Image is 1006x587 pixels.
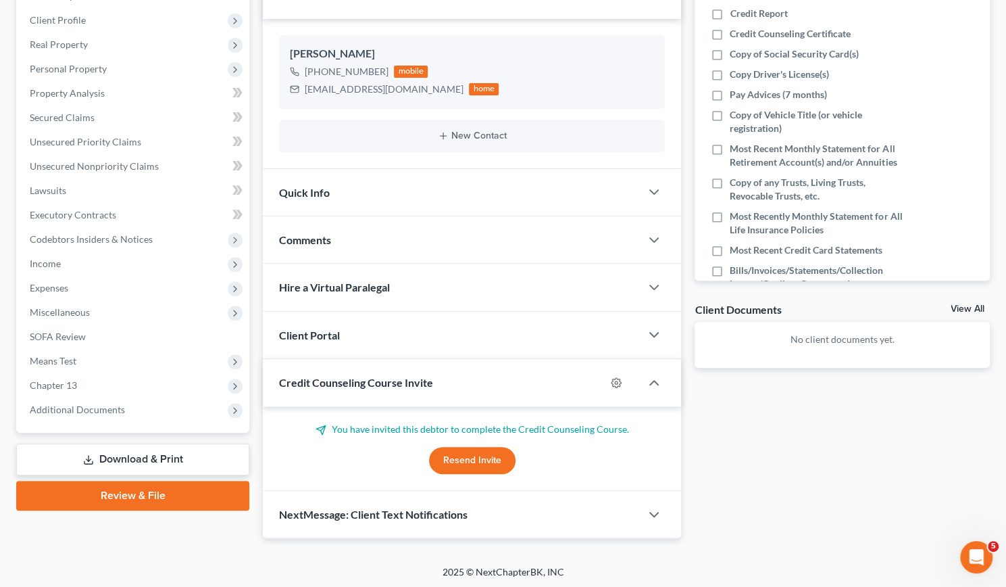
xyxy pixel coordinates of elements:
span: Expenses [30,282,68,293]
button: New Contact [290,131,654,141]
span: Client Portal [279,329,340,342]
a: View All [951,304,984,314]
span: Miscellaneous [30,306,90,318]
a: Review & File [16,481,249,511]
span: Client Profile [30,14,86,26]
span: Most Recently Monthly Statement for All Life Insurance Policies [730,210,904,237]
iframe: Intercom live chat [960,541,992,573]
div: Client Documents [695,302,781,316]
p: You have invited this debtor to complete the Credit Counseling Course. [279,423,665,436]
span: Unsecured Nonpriority Claims [30,160,159,172]
span: Unsecured Priority Claims [30,136,141,147]
div: [PHONE_NUMBER] [305,65,388,78]
span: Secured Claims [30,112,95,123]
div: [PERSON_NAME] [290,46,654,62]
a: Download & Print [16,444,249,475]
span: Pay Advices (7 months) [730,88,827,101]
span: Most Recent Credit Card Statements [730,243,882,257]
a: SOFA Review [19,325,249,349]
button: Resend Invite [429,447,515,474]
div: [EMAIL_ADDRESS][DOMAIN_NAME] [305,83,463,96]
span: SOFA Review [30,331,86,342]
span: Real Property [30,39,88,50]
span: Copy of Social Security Card(s) [730,47,859,61]
span: Copy Driver's License(s) [730,68,829,81]
a: Secured Claims [19,105,249,130]
span: Executory Contracts [30,209,116,220]
span: Income [30,258,61,269]
a: Unsecured Priority Claims [19,130,249,154]
span: 5 [988,541,999,552]
span: NextMessage: Client Text Notifications [279,508,468,521]
span: Hire a Virtual Paralegal [279,281,390,293]
span: Bills/Invoices/Statements/Collection Letters/Creditor Correspondence [730,264,904,291]
a: Executory Contracts [19,203,249,227]
span: Quick Info [279,186,330,199]
span: Codebtors Insiders & Notices [30,233,153,245]
span: Credit Counseling Course Invite [279,376,433,389]
span: Credit Counseling Certificate [730,27,851,41]
div: mobile [394,66,428,78]
span: Lawsuits [30,185,66,196]
span: Credit Report [730,7,787,20]
span: Most Recent Monthly Statement for All Retirement Account(s) and/or Annuities [730,142,904,169]
span: Property Analysis [30,87,105,99]
div: home [469,83,499,95]
span: Copy of Vehicle Title (or vehicle registration) [730,108,904,135]
span: Chapter 13 [30,379,77,391]
p: No client documents yet. [705,333,979,346]
span: Copy of any Trusts, Living Trusts, Revocable Trusts, etc. [730,176,904,203]
span: Comments [279,233,331,246]
span: Means Test [30,355,76,367]
span: Personal Property [30,63,107,74]
span: Additional Documents [30,404,125,415]
a: Property Analysis [19,81,249,105]
a: Lawsuits [19,179,249,203]
a: Unsecured Nonpriority Claims [19,154,249,179]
